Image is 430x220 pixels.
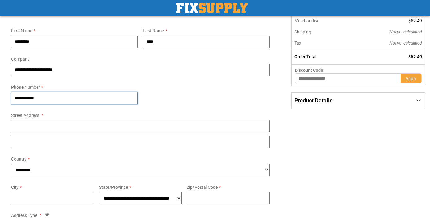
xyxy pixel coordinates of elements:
span: State/Province [99,185,128,190]
span: Country [11,157,27,162]
span: Apply [406,76,416,81]
a: store logo [176,3,248,13]
span: Street Address [11,113,39,118]
th: Merchandise [291,15,351,26]
span: Discount Code: [295,68,324,73]
th: Tax [291,37,351,49]
span: Address Type [11,213,37,218]
span: Not yet calculated [389,41,422,45]
span: Not yet calculated [389,29,422,34]
span: First Name [11,28,32,33]
span: Zip/Postal Code [187,185,218,190]
img: Fix Industrial Supply [176,3,248,13]
span: Phone Number [11,85,40,90]
span: $52.49 [408,18,422,23]
span: Company [11,57,30,62]
span: $52.49 [408,54,422,59]
span: Product Details [294,97,332,104]
span: City [11,185,19,190]
span: Last Name [143,28,164,33]
strong: Order Total [294,54,317,59]
button: Apply [401,73,422,83]
span: Shipping [294,29,311,34]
